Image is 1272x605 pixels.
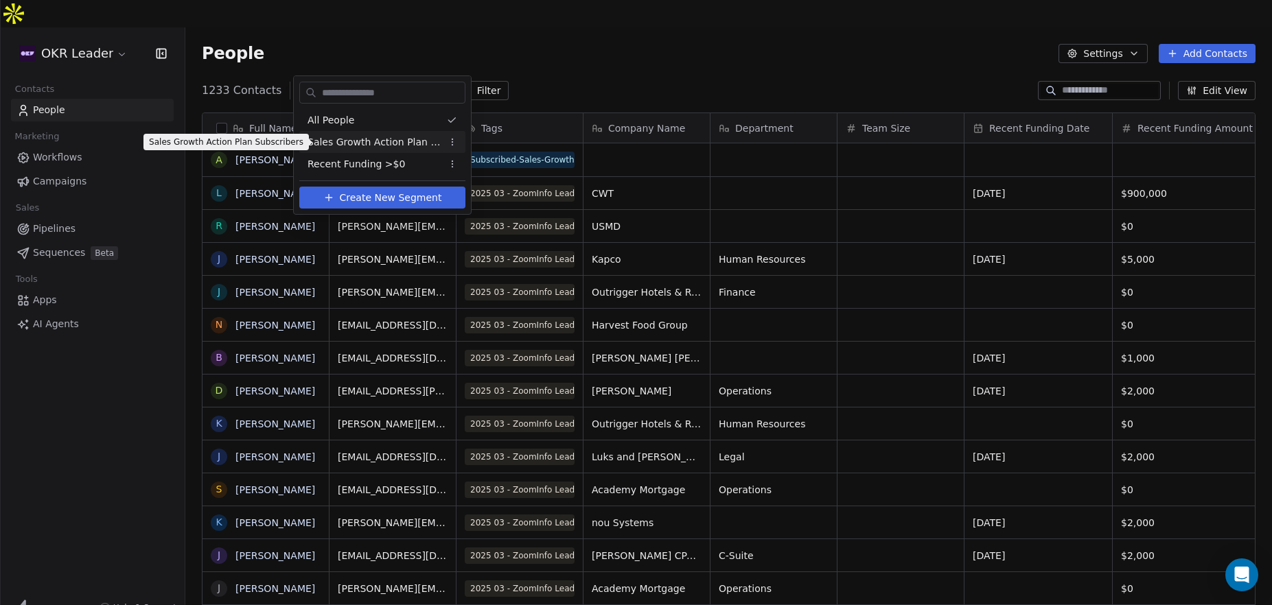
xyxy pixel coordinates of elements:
span: All People [308,113,354,128]
button: Create New Segment [299,187,465,209]
span: Create New Segment [340,191,442,205]
span: Sales Growth Action Plan Subscribers [308,135,442,150]
p: Sales Growth Action Plan Subscribers [149,137,303,147]
span: Recent Funding >$0 [308,157,405,171]
div: Suggestions [299,109,465,175]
